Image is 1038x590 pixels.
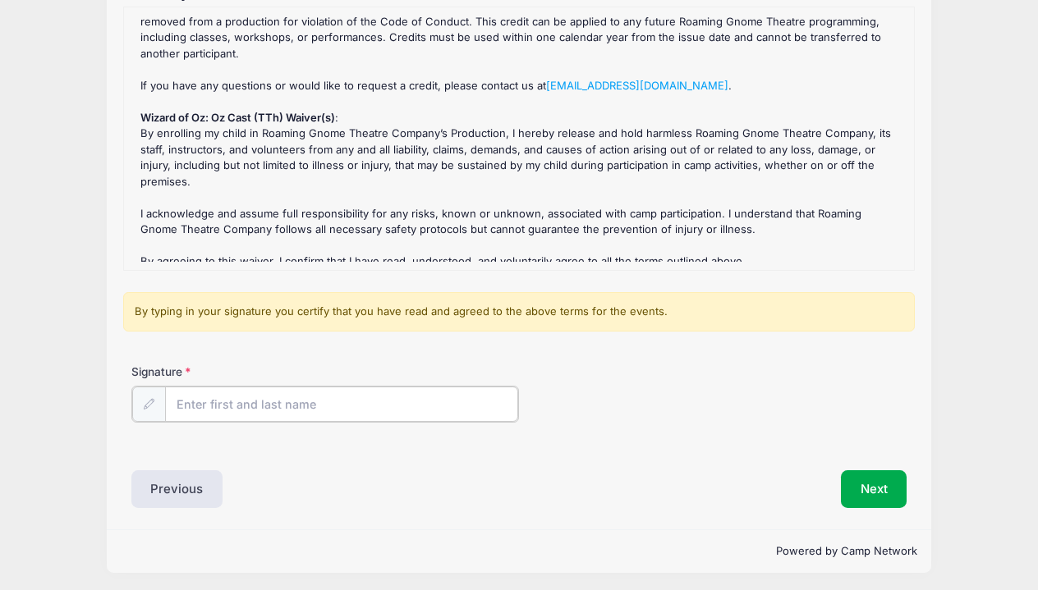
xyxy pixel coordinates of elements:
[131,470,223,508] button: Previous
[123,292,915,332] div: By typing in your signature you certify that you have read and agreed to the above terms for the ...
[546,79,728,92] a: [EMAIL_ADDRESS][DOMAIN_NAME]
[841,470,907,508] button: Next
[165,386,518,422] input: Enter first and last name
[131,364,325,380] label: Signature
[121,543,918,560] p: Powered by Camp Network
[140,111,335,124] strong: Wizard of Oz: Oz Cast (TTh) Waiver(s)
[132,16,906,262] div: : All payments for production registrations are non-refundable. However, we understand that plans...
